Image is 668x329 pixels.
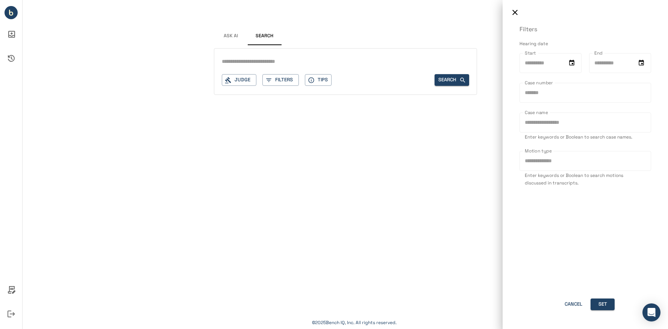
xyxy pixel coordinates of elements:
p: Enter keywords or Boolean to search case names. [525,134,646,141]
p: Enter keywords or Boolean to search motions discussed in transcripts. [525,172,646,187]
label: End [594,50,603,56]
button: Cancel [561,299,585,310]
button: Choose date [637,58,646,67]
span: Hearing date [520,41,548,47]
p: Filters [520,25,651,34]
div: Open Intercom Messenger [642,303,660,321]
label: Case name [525,109,548,116]
label: Start [525,50,536,56]
button: Choose date [567,58,576,67]
label: Case number [525,79,553,86]
button: Set [591,299,615,310]
label: Motion type [525,148,551,154]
